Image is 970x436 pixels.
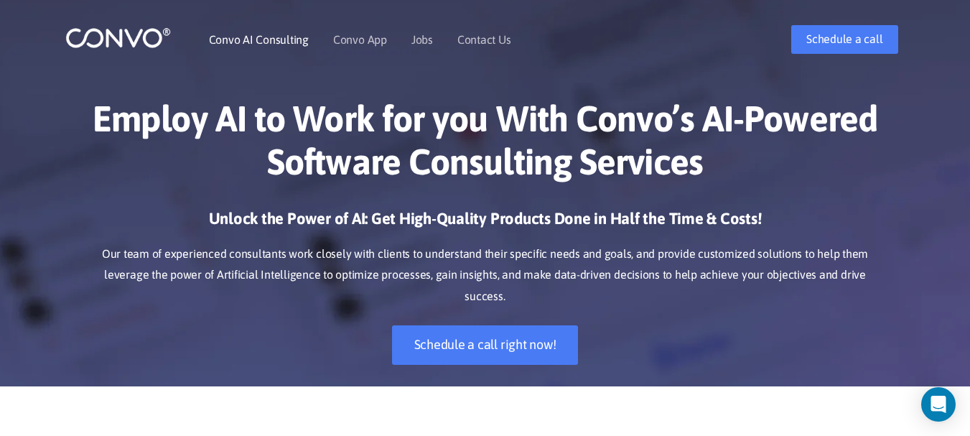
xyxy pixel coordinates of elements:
h1: Employ AI to Work for you With Convo’s AI-Powered Software Consulting Services [87,97,884,194]
a: Convo AI Consulting [209,34,309,45]
a: Schedule a call [791,25,897,54]
p: Our team of experienced consultants work closely with clients to understand their specific needs ... [87,243,884,308]
a: Schedule a call right now! [392,325,579,365]
div: Open Intercom Messenger [921,387,956,422]
h3: Unlock the Power of AI: Get High-Quality Products Done in Half the Time & Costs! [87,208,884,240]
a: Convo App [333,34,387,45]
a: Jobs [411,34,433,45]
img: logo_1.png [65,27,171,49]
a: Contact Us [457,34,511,45]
